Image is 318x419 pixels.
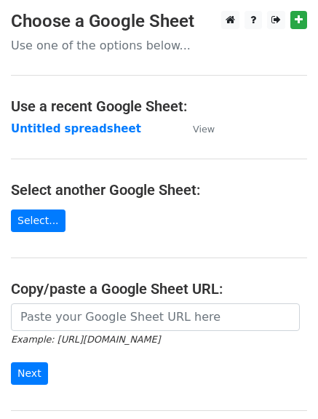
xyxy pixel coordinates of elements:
small: View [193,124,215,135]
input: Paste your Google Sheet URL here [11,303,300,331]
small: Example: [URL][DOMAIN_NAME] [11,334,160,345]
a: Untitled spreadsheet [11,122,141,135]
h4: Copy/paste a Google Sheet URL: [11,280,307,298]
p: Use one of the options below... [11,38,307,53]
a: View [178,122,215,135]
h3: Choose a Google Sheet [11,11,307,32]
h4: Select another Google Sheet: [11,181,307,199]
a: Select... [11,209,65,232]
input: Next [11,362,48,385]
h4: Use a recent Google Sheet: [11,97,307,115]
